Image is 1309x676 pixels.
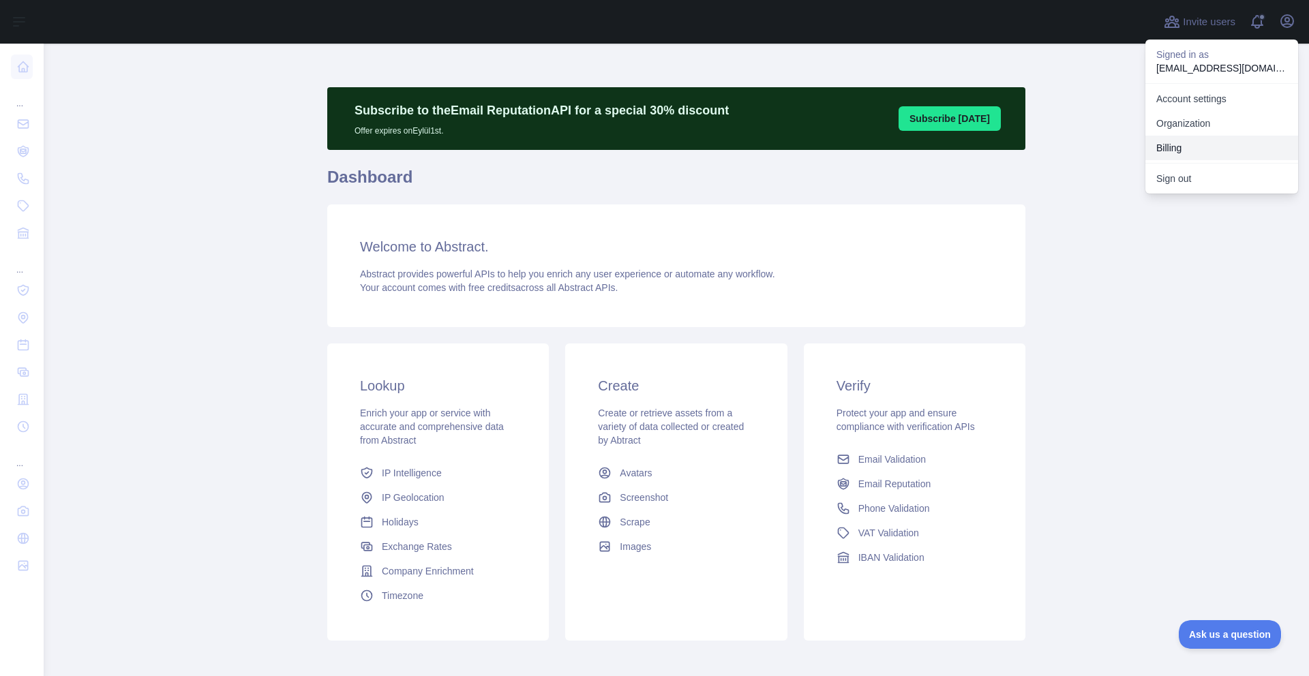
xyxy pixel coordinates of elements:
span: Timezone [382,589,423,602]
span: Invite users [1183,14,1235,30]
span: Holidays [382,515,419,529]
a: Email Validation [831,447,998,472]
button: Invite users [1161,11,1238,33]
a: Avatars [592,461,759,485]
button: Subscribe [DATE] [899,106,1001,131]
span: Avatars [620,466,652,480]
a: Images [592,534,759,559]
a: Scrape [592,510,759,534]
span: Company Enrichment [382,564,474,578]
a: Account settings [1145,87,1298,111]
span: IP Intelligence [382,466,442,480]
span: Email Reputation [858,477,931,491]
button: Sign out [1145,166,1298,191]
span: free credits [468,282,515,293]
p: Subscribe to the Email Reputation API for a special 30 % discount [355,101,729,120]
h3: Lookup [360,376,516,395]
a: Holidays [355,510,522,534]
span: VAT Validation [858,526,919,540]
a: Company Enrichment [355,559,522,583]
span: Images [620,540,651,553]
a: Organization [1145,111,1298,136]
span: Create or retrieve assets from a variety of data collected or created by Abtract [598,408,744,446]
span: Phone Validation [858,502,930,515]
iframe: Toggle Customer Support [1179,620,1282,649]
a: IBAN Validation [831,545,998,570]
h1: Dashboard [327,166,1025,199]
a: Timezone [355,583,522,608]
span: Scrape [620,515,650,529]
span: Exchange Rates [382,540,452,553]
div: ... [11,442,33,469]
span: IBAN Validation [858,551,924,564]
a: Phone Validation [831,496,998,521]
span: Enrich your app or service with accurate and comprehensive data from Abstract [360,408,504,446]
a: IP Geolocation [355,485,522,510]
span: Screenshot [620,491,668,504]
a: VAT Validation [831,521,998,545]
span: Your account comes with across all Abstract APIs. [360,282,618,293]
p: Offer expires on Eylül 1st. [355,120,729,136]
span: Abstract provides powerful APIs to help you enrich any user experience or automate any workflow. [360,268,775,279]
a: Screenshot [592,485,759,510]
a: Exchange Rates [355,534,522,559]
p: [EMAIL_ADDRESS][DOMAIN_NAME] [1156,61,1287,75]
div: ... [11,82,33,109]
h3: Create [598,376,754,395]
a: Email Reputation [831,472,998,496]
p: Signed in as [1156,48,1287,61]
span: IP Geolocation [382,491,445,504]
h3: Welcome to Abstract. [360,237,993,256]
a: IP Intelligence [355,461,522,485]
button: Billing [1145,136,1298,160]
div: ... [11,248,33,275]
span: Protect your app and ensure compliance with verification APIs [837,408,975,432]
span: Email Validation [858,452,926,466]
h3: Verify [837,376,993,395]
